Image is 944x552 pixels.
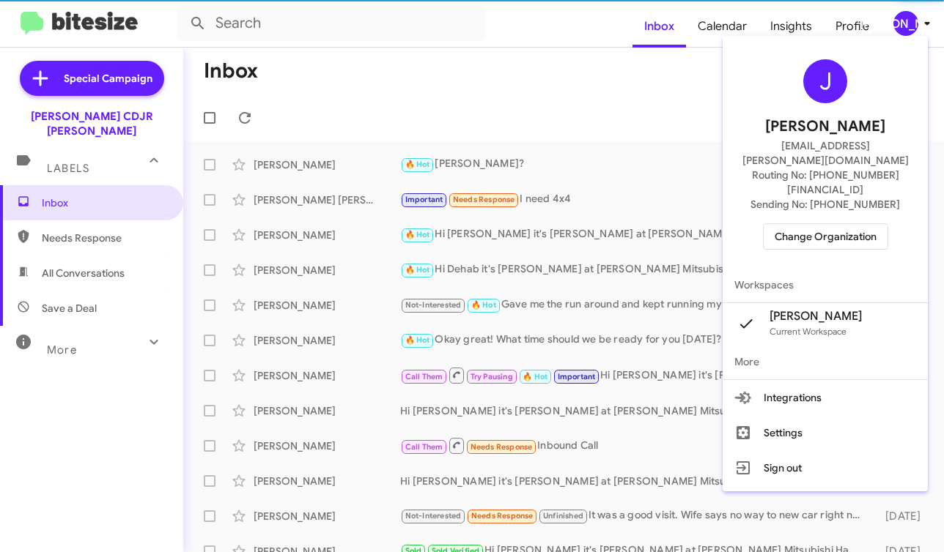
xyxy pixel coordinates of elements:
[770,309,862,324] span: [PERSON_NAME]
[740,138,910,168] span: [EMAIL_ADDRESS][PERSON_NAME][DOMAIN_NAME]
[723,380,928,415] button: Integrations
[775,224,877,249] span: Change Organization
[751,197,900,212] span: Sending No: [PHONE_NUMBER]
[740,168,910,197] span: Routing No: [PHONE_NUMBER][FINANCIAL_ID]
[763,223,888,250] button: Change Organization
[723,344,928,379] span: More
[770,326,847,337] span: Current Workspace
[765,115,885,138] span: [PERSON_NAME]
[803,59,847,103] div: J
[723,267,928,302] span: Workspaces
[723,415,928,450] button: Settings
[723,450,928,485] button: Sign out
